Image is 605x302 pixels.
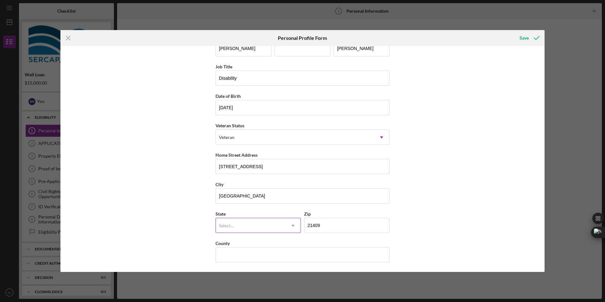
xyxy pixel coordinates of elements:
label: Home Street Address [215,152,258,158]
div: Save [520,32,529,44]
label: Zip [304,211,311,217]
div: Select... [219,223,234,228]
button: Save [513,32,545,44]
div: Veteran [219,135,234,140]
label: City [215,182,223,187]
h6: Personal Profile Form [278,35,327,41]
label: Job Title [215,64,232,69]
label: County [215,241,230,246]
label: Date of Birth [215,93,241,99]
